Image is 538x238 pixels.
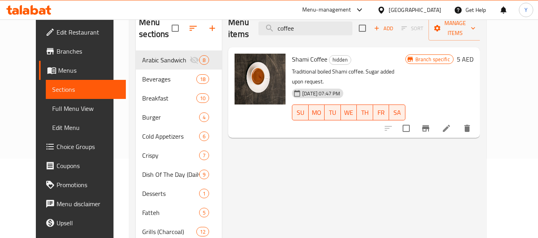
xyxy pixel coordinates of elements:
h6: 5 AED [457,54,473,65]
div: Desserts1 [136,184,222,203]
span: Add item [371,22,396,35]
span: Crispy [142,151,199,160]
span: Beverages [142,74,196,84]
span: 7 [200,152,209,159]
span: Select all sections [167,20,184,37]
div: Arabic Sandwich8 [136,50,222,70]
span: Menus [58,66,119,75]
a: Menu disclaimer [39,194,126,213]
span: [DATE] 07:47 PM [299,90,343,97]
a: Upsell [39,213,126,232]
button: MO [309,104,325,120]
span: Choice Groups [57,142,119,151]
div: items [199,132,209,141]
button: TU [325,104,341,120]
div: items [196,93,209,103]
span: Arabic Sandwich [142,55,190,65]
button: SU [292,104,308,120]
div: Crispy7 [136,146,222,165]
div: Breakfast10 [136,89,222,108]
button: FR [373,104,389,120]
a: Edit Menu [46,118,126,137]
a: Promotions [39,175,126,194]
a: Sections [46,80,126,99]
a: Coupons [39,156,126,175]
button: Branch-specific-item [416,119,435,138]
button: SA [389,104,405,120]
span: SU [295,107,305,118]
span: Select section [354,20,371,37]
div: Menu-management [302,5,351,15]
h2: Menu items [228,16,249,40]
div: items [199,55,209,65]
div: items [196,227,209,236]
span: Add [373,24,394,33]
span: Upsell [57,218,119,228]
span: hidden [329,55,351,64]
span: Full Menu View [52,104,119,113]
div: items [199,189,209,198]
span: Edit Restaurant [57,27,119,37]
div: items [199,208,209,217]
h2: Menu sections [139,16,172,40]
div: Fatteh5 [136,203,222,222]
span: 6 [200,133,209,140]
span: Cold Appetizers [142,132,199,141]
span: Breakfast [142,93,196,103]
span: Coupons [57,161,119,170]
div: Beverages18 [136,70,222,89]
a: Edit Restaurant [39,23,126,42]
a: Full Menu View [46,99,126,118]
span: Shami Coffee [292,53,327,65]
button: TH [357,104,373,120]
span: 9 [200,171,209,178]
button: Add [371,22,396,35]
div: Dish Of The Day (Daily)9 [136,165,222,184]
svg: Inactive section [190,55,199,65]
span: Sort sections [184,19,203,38]
div: Desserts [142,189,199,198]
div: items [199,112,209,122]
div: Burger4 [136,108,222,127]
span: Branches [57,46,119,56]
span: WE [344,107,354,118]
span: 1 [200,190,209,197]
span: Dish Of The Day (Daily) [142,170,199,179]
span: Select to update [398,120,415,137]
a: Choice Groups [39,137,126,156]
span: Y [524,6,528,14]
span: MO [312,107,322,118]
span: Manage items [435,18,475,38]
span: 8 [200,56,209,64]
button: Add section [203,19,222,38]
button: delete [458,119,477,138]
span: Grills (Charcoal) [142,227,196,236]
div: [GEOGRAPHIC_DATA] [389,6,441,14]
a: Edit menu item [442,124,451,133]
span: 18 [197,75,209,83]
span: Edit Menu [52,123,119,132]
div: items [196,74,209,84]
input: search [258,21,352,35]
span: 4 [200,114,209,121]
img: Shami Coffee [235,54,286,104]
span: SA [392,107,402,118]
span: Fatteh [142,208,199,217]
span: 12 [197,228,209,236]
p: Traditional boiled Shami coffee. Sugar added upon request. [292,67,405,87]
button: Manage items [428,16,482,41]
span: Burger [142,112,199,122]
button: WE [341,104,357,120]
a: Branches [39,42,126,61]
span: Promotions [57,180,119,190]
span: TH [360,107,370,118]
span: 5 [200,209,209,217]
span: TU [328,107,338,118]
span: Sections [52,85,119,94]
